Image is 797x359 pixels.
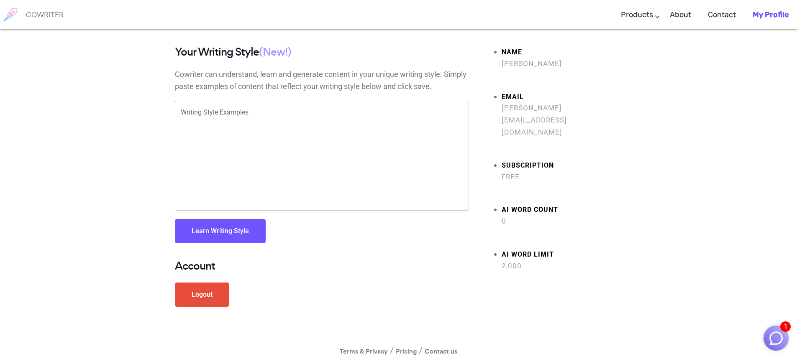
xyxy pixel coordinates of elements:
button: 1 [764,326,789,351]
a: Terms & Privacy [340,346,388,358]
strong: Email [502,91,623,103]
span: 1 [780,321,791,332]
span: Free [502,171,623,183]
h4: Account [175,260,469,272]
span: 2,000 [502,260,623,272]
a: Contact us [425,346,457,358]
span: / [417,345,425,356]
p: Cowriter can understand, learn and generate content in your unique writing style. Simply paste ex... [175,69,469,93]
a: Pricing [396,346,417,358]
strong: AI Word limit [502,249,623,261]
span: 0 [502,215,623,227]
span: / [388,345,396,356]
strong: Subscription [502,160,623,172]
strong: Name [502,46,623,59]
span: (New!) [259,44,291,59]
strong: AI Word count [502,204,623,216]
img: Close chat [768,330,784,346]
a: Logout [175,283,229,307]
button: Learn Writing Style [175,219,266,243]
span: [PERSON_NAME] [502,58,623,70]
span: [PERSON_NAME][EMAIL_ADDRESS][DOMAIN_NAME] [502,102,623,138]
h4: Your Writing Style [175,46,469,58]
